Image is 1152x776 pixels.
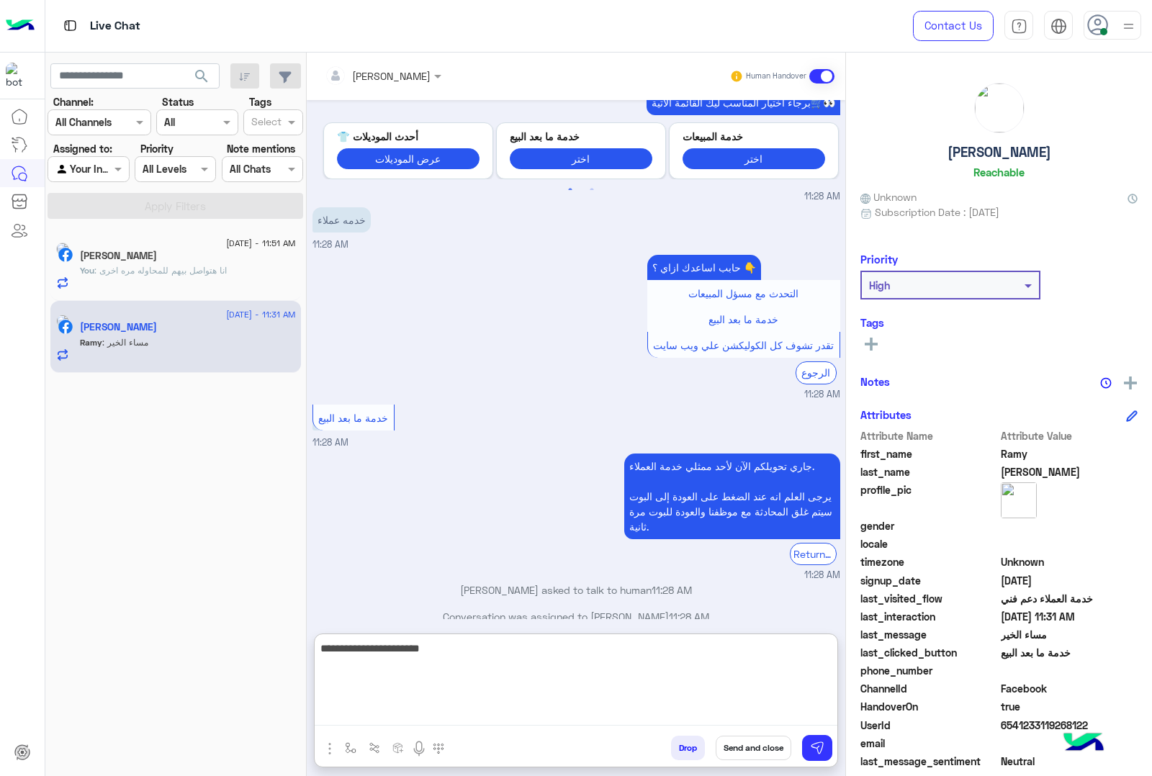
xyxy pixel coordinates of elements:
label: Channel: [53,94,94,109]
button: اختر [683,148,825,169]
button: Apply Filters [48,193,303,219]
span: last_message [860,627,998,642]
label: Assigned to: [53,141,112,156]
span: search [193,68,210,85]
button: عرض الموديلات [337,148,480,169]
span: 11:28 AM [312,239,348,250]
span: UserId [860,718,998,733]
span: You [80,265,94,276]
a: Contact Us [913,11,994,41]
button: 1 of 2 [563,183,577,197]
button: Drop [671,736,705,760]
span: 0 [1001,681,1138,696]
span: first_name [860,446,998,461]
img: tab [1011,18,1027,35]
img: 713415422032625 [6,63,32,89]
span: 11:28 AM [804,569,840,582]
span: ChannelId [860,681,998,696]
span: 11:28 AM [652,584,692,596]
span: last_visited_flow [860,591,998,606]
span: email [860,736,998,751]
div: الرجوع [796,361,837,384]
h6: Notes [860,375,890,388]
p: خدمة المبيعات [683,129,825,144]
span: خدمة ما بعد البيع [708,313,778,325]
span: null [1001,536,1138,551]
p: 10/9/2025, 11:28 AM [312,207,371,233]
span: gender [860,518,998,533]
img: tab [61,17,79,35]
img: Facebook [58,320,73,334]
p: 10/9/2025, 11:28 AM [647,90,840,115]
img: hulul-logo.png [1058,718,1109,769]
span: 0 [1001,754,1138,769]
span: [DATE] - 11:31 AM [226,308,295,321]
label: Tags [249,94,271,109]
label: Priority [140,141,174,156]
img: select flow [345,742,356,754]
button: Send and close [716,736,791,760]
span: 6541233119268122 [1001,718,1138,733]
span: null [1001,518,1138,533]
h5: Marwa Mansour [80,250,157,262]
span: خدمة ما بعد البيع [1001,645,1138,660]
small: Human Handover [746,71,806,82]
div: Select [249,114,282,132]
img: create order [392,742,404,754]
h5: Ramy Ali [80,321,157,333]
img: Logo [6,11,35,41]
span: 11:28 AM [312,437,348,448]
img: add [1124,376,1137,389]
span: Attribute Name [860,428,998,443]
img: Trigger scenario [369,742,380,754]
span: null [1001,663,1138,678]
span: last_message_sentiment [860,754,998,769]
img: picture [56,243,69,256]
img: picture [975,84,1024,132]
span: 2025-09-10T08:28:30.706Z [1001,573,1138,588]
a: tab [1004,11,1033,41]
img: tab [1050,18,1067,35]
span: خدمة ما بعد البيع [318,412,388,424]
span: Ramy [80,337,102,348]
img: picture [1001,482,1037,518]
span: profile_pic [860,482,998,515]
img: send message [810,741,824,755]
p: [PERSON_NAME] asked to talk to human [312,582,840,597]
button: Trigger scenario [363,736,387,759]
p: 10/9/2025, 11:28 AM [624,454,840,539]
span: last_clicked_button [860,645,998,660]
span: last_name [860,464,998,479]
span: تقدر تشوف كل الكوليكشن علي ويب سايت [653,339,834,351]
img: notes [1100,377,1112,389]
span: Unknown [860,189,917,204]
span: مساء الخير [1001,627,1138,642]
span: HandoverOn [860,699,998,714]
span: locale [860,536,998,551]
span: التحدث مع مسؤل المبيعات [688,287,798,299]
span: phone_number [860,663,998,678]
span: Ramy [1001,446,1138,461]
p: خدمة ما بعد البيع [510,129,652,144]
h6: Reachable [973,166,1025,179]
p: Conversation was assigned to [PERSON_NAME] [312,609,840,624]
button: اختر [510,148,652,169]
span: last_interaction [860,609,998,624]
span: timezone [860,554,998,569]
span: Subscription Date : [DATE] [875,204,999,220]
span: true [1001,699,1138,714]
p: أحدث الموديلات 👕 [337,129,480,144]
img: picture [56,315,69,328]
span: انا هتواصل بيهم للمحاوله مره اخرى [94,265,227,276]
span: Ali [1001,464,1138,479]
h6: Tags [860,316,1138,329]
span: signup_date [860,573,998,588]
div: Return to Bot [790,543,837,565]
span: خدمة العملاء دعم فني [1001,591,1138,606]
img: make a call [433,743,444,754]
button: select flow [339,736,363,759]
span: 11:28 AM [669,610,709,623]
h5: [PERSON_NAME] [948,144,1051,161]
button: create order [387,736,410,759]
span: Attribute Value [1001,428,1138,443]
